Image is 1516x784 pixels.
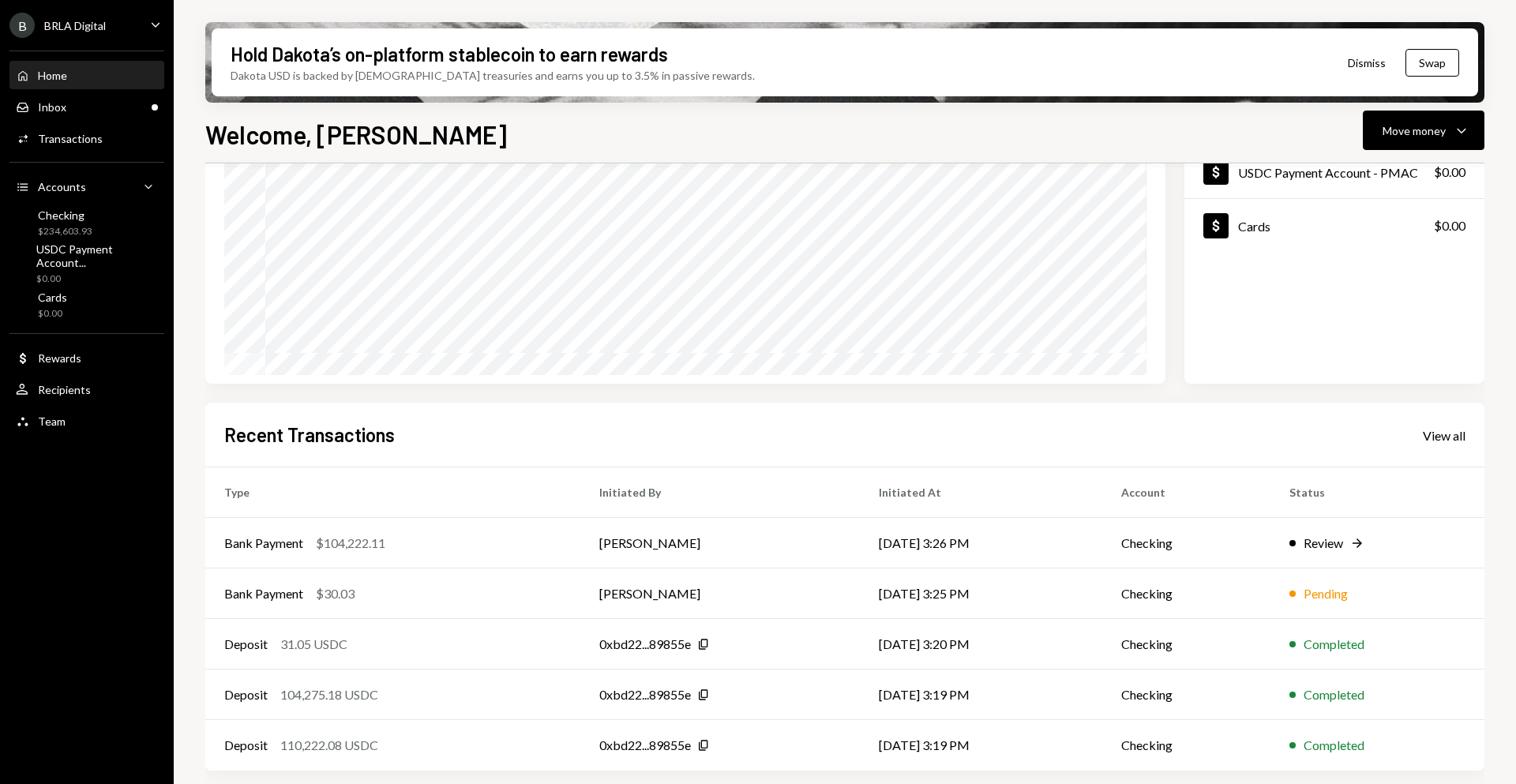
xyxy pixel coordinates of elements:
[280,685,378,704] div: 104,275.18 USDC
[1434,216,1465,235] div: $0.00
[38,208,92,222] div: Checking
[9,13,35,38] div: B
[224,685,268,704] div: Deposit
[38,69,67,82] div: Home
[860,619,1102,670] td: [DATE] 3:20 PM
[9,407,164,435] a: Team
[224,422,395,448] h2: Recent Transactions
[860,518,1102,568] td: [DATE] 3:26 PM
[1102,518,1270,568] td: Checking
[224,736,268,755] div: Deposit
[580,518,860,568] td: [PERSON_NAME]
[1238,219,1270,234] div: Cards
[9,286,164,324] a: Cards$0.00
[224,534,303,553] div: Bank Payment
[9,172,164,201] a: Accounts
[1423,426,1465,444] a: View all
[280,635,347,654] div: 31.05 USDC
[1102,467,1270,518] th: Account
[580,568,860,619] td: [PERSON_NAME]
[580,467,860,518] th: Initiated By
[860,720,1102,771] td: [DATE] 3:19 PM
[280,736,378,755] div: 110,222.08 USDC
[38,351,81,365] div: Rewards
[1434,163,1465,182] div: $0.00
[224,584,303,603] div: Bank Payment
[1184,199,1484,252] a: Cards$0.00
[231,67,755,84] div: Dakota USD is backed by [DEMOGRAPHIC_DATA] treasuries and earns you up to 3.5% in passive rewards.
[9,61,164,89] a: Home
[38,383,91,396] div: Recipients
[205,118,507,150] h1: Welcome, [PERSON_NAME]
[9,375,164,403] a: Recipients
[599,736,691,755] div: 0xbd22...89855e
[1184,145,1484,198] a: USDC Payment Account - PMAC$0.00
[44,19,106,32] div: BRLA Digital
[9,124,164,152] a: Transactions
[38,132,103,145] div: Transactions
[1238,165,1418,180] div: USDC Payment Account - PMAC
[1102,619,1270,670] td: Checking
[9,343,164,372] a: Rewards
[38,291,67,304] div: Cards
[1328,44,1405,81] button: Dismiss
[38,307,67,321] div: $0.00
[316,534,385,553] div: $104,222.11
[1423,428,1465,444] div: View all
[205,467,580,518] th: Type
[316,584,355,603] div: $30.03
[599,685,691,704] div: 0xbd22...89855e
[224,635,268,654] div: Deposit
[1102,720,1270,771] td: Checking
[38,415,66,428] div: Team
[1383,122,1446,139] div: Move money
[1304,534,1343,553] div: Review
[860,568,1102,619] td: [DATE] 3:25 PM
[36,272,158,286] div: $0.00
[36,242,158,269] div: USDC Payment Account...
[38,225,92,238] div: $234,603.93
[9,204,164,242] a: Checking$234,603.93
[9,245,164,283] a: USDC Payment Account...$0.00
[1405,49,1459,77] button: Swap
[1304,584,1348,603] div: Pending
[860,467,1102,518] th: Initiated At
[860,670,1102,720] td: [DATE] 3:19 PM
[1363,111,1484,150] button: Move money
[38,100,66,114] div: Inbox
[599,635,691,654] div: 0xbd22...89855e
[1304,685,1364,704] div: Completed
[1304,635,1364,654] div: Completed
[9,92,164,121] a: Inbox
[1304,736,1364,755] div: Completed
[1102,670,1270,720] td: Checking
[1270,467,1484,518] th: Status
[231,41,668,67] div: Hold Dakota’s on-platform stablecoin to earn rewards
[1102,568,1270,619] td: Checking
[38,180,86,193] div: Accounts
